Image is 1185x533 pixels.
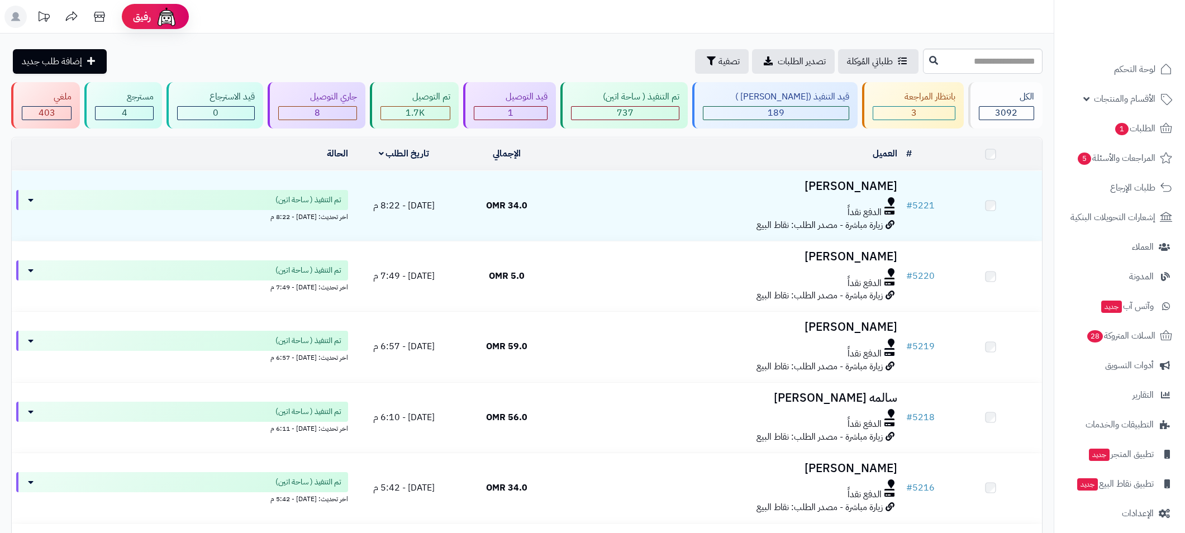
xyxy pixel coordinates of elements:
span: تم التنفيذ ( ساحة اتين) [275,194,341,206]
a: إشعارات التحويلات البنكية [1061,204,1178,231]
span: 1 [1115,123,1129,135]
div: جاري التوصيل [278,91,357,103]
a: الكل3092 [966,82,1045,129]
div: مسترجع [95,91,154,103]
div: اخر تحديث: [DATE] - 5:42 م [16,492,348,504]
a: تم التوصيل 1.7K [368,82,461,129]
span: التطبيقات والخدمات [1086,417,1154,432]
div: اخر تحديث: [DATE] - 6:57 م [16,351,348,363]
a: تاريخ الطلب [379,147,430,160]
h3: [PERSON_NAME] [563,462,897,475]
a: المراجعات والأسئلة5 [1061,145,1178,172]
span: تصدير الطلبات [778,55,826,68]
span: الأقسام والمنتجات [1094,91,1155,107]
span: جديد [1089,449,1110,461]
span: # [906,481,912,494]
span: المراجعات والأسئلة [1077,150,1155,166]
span: زيارة مباشرة - مصدر الطلب: نقاط البيع [756,430,883,444]
div: اخر تحديث: [DATE] - 8:22 م [16,210,348,222]
div: 403 [22,107,71,120]
a: المدونة [1061,263,1178,290]
a: طلبات الإرجاع [1061,174,1178,201]
span: 3092 [995,106,1017,120]
button: تصفية [695,49,749,74]
span: أدوات التسويق [1105,358,1154,373]
span: الدفع نقداً [848,488,882,501]
a: التقارير [1061,382,1178,408]
div: 1747 [381,107,450,120]
span: إضافة طلب جديد [22,55,82,68]
a: الحالة [327,147,348,160]
span: زيارة مباشرة - مصدر الطلب: نقاط البيع [756,501,883,514]
a: العملاء [1061,234,1178,260]
a: الإعدادات [1061,500,1178,527]
span: الطلبات [1114,121,1155,136]
span: 34.0 OMR [486,481,527,494]
span: 189 [768,106,784,120]
a: # [906,147,912,160]
div: 189 [703,107,848,120]
div: 737 [572,107,679,120]
span: 5.0 OMR [489,269,525,283]
span: [DATE] - 8:22 م [373,199,435,212]
div: 8 [279,107,356,120]
h3: سالمه [PERSON_NAME] [563,392,897,404]
span: [DATE] - 7:49 م [373,269,435,283]
img: logo-2.png [1109,30,1174,54]
span: 59.0 OMR [486,340,527,353]
span: 1.7K [406,106,425,120]
span: الدفع نقداً [848,348,882,360]
span: # [906,269,912,283]
a: التطبيقات والخدمات [1061,411,1178,438]
span: زيارة مباشرة - مصدر الطلب: نقاط البيع [756,360,883,373]
a: بانتظار المراجعة 3 [860,82,966,129]
span: طلبات الإرجاع [1110,180,1155,196]
span: تم التنفيذ ( ساحة اتين) [275,406,341,417]
span: 737 [617,106,634,120]
a: #5219 [906,340,935,353]
div: اخر تحديث: [DATE] - 6:11 م [16,422,348,434]
a: العميل [873,147,897,160]
div: بانتظار المراجعة [873,91,955,103]
a: تطبيق المتجرجديد [1061,441,1178,468]
div: تم التنفيذ ( ساحة اتين) [571,91,679,103]
a: تطبيق نقاط البيعجديد [1061,470,1178,497]
span: الدفع نقداً [848,277,882,290]
span: لوحة التحكم [1114,61,1155,77]
a: قيد التنفيذ ([PERSON_NAME] ) 189 [690,82,859,129]
a: تم التنفيذ ( ساحة اتين) 737 [558,82,690,129]
a: ملغي 403 [9,82,82,129]
span: 34.0 OMR [486,199,527,212]
span: 1 [508,106,513,120]
a: وآتس آبجديد [1061,293,1178,320]
div: قيد التنفيذ ([PERSON_NAME] ) [703,91,849,103]
span: تطبيق نقاط البيع [1076,476,1154,492]
span: 4 [122,106,127,120]
div: قيد التوصيل [474,91,548,103]
span: زيارة مباشرة - مصدر الطلب: نقاط البيع [756,218,883,232]
div: تم التوصيل [380,91,450,103]
span: تم التنفيذ ( ساحة اتين) [275,477,341,488]
span: 5 [1078,153,1091,165]
span: تم التنفيذ ( ساحة اتين) [275,265,341,276]
a: #5218 [906,411,935,424]
span: [DATE] - 6:10 م [373,411,435,424]
span: # [906,340,912,353]
a: إضافة طلب جديد [13,49,107,74]
span: زيارة مباشرة - مصدر الطلب: نقاط البيع [756,289,883,302]
span: رفيق [133,10,151,23]
span: 56.0 OMR [486,411,527,424]
span: السلات المتروكة [1086,328,1155,344]
h3: [PERSON_NAME] [563,250,897,263]
div: قيد الاسترجاع [177,91,254,103]
a: جاري التوصيل 8 [265,82,368,129]
h3: [PERSON_NAME] [563,180,897,193]
span: الدفع نقداً [848,418,882,431]
a: الإجمالي [493,147,521,160]
div: 0 [178,107,254,120]
span: الدفع نقداً [848,206,882,219]
span: الإعدادات [1122,506,1154,521]
span: العملاء [1132,239,1154,255]
a: تصدير الطلبات [752,49,835,74]
a: الطلبات1 [1061,115,1178,142]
